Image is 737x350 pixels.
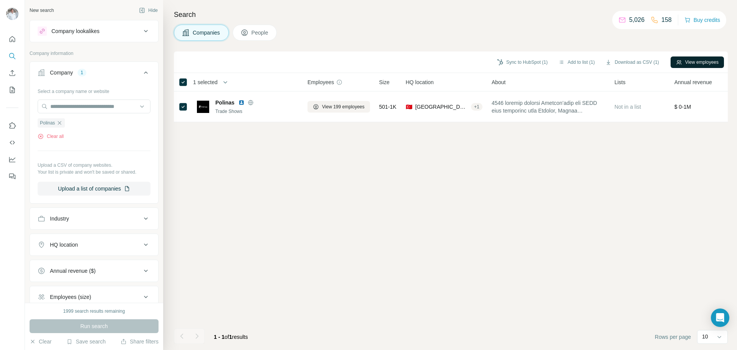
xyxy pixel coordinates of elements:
[50,241,78,249] div: HQ location
[38,133,64,140] button: Clear all
[615,78,626,86] span: Lists
[406,78,434,86] span: HQ location
[6,32,18,46] button: Quick start
[615,104,641,110] span: Not in a list
[322,103,365,110] span: View 199 employees
[38,169,150,176] p: Your list is private and won't be saved or shared.
[655,333,691,341] span: Rows per page
[671,56,724,68] button: View employees
[215,108,298,115] div: Trade Shows
[214,334,248,340] span: results
[6,49,18,63] button: Search
[711,309,729,327] div: Open Intercom Messenger
[661,15,672,25] p: 158
[684,15,720,25] button: Buy credits
[30,50,159,57] p: Company information
[30,288,158,306] button: Employees (size)
[197,101,209,113] img: Logo of Polinas
[78,69,86,76] div: 1
[30,262,158,280] button: Annual revenue ($)
[238,100,245,106] img: LinkedIn logo
[415,103,468,111] span: [GEOGRAPHIC_DATA], [GEOGRAPHIC_DATA]
[30,7,54,14] div: New search
[492,78,506,86] span: About
[50,293,91,301] div: Employees (size)
[50,69,73,76] div: Company
[193,29,221,36] span: Companies
[553,56,600,68] button: Add to list (1)
[50,267,96,275] div: Annual revenue ($)
[30,63,158,85] button: Company1
[215,99,235,106] span: Polinas
[63,308,125,315] div: 1999 search results remaining
[30,338,51,345] button: Clear
[674,78,712,86] span: Annual revenue
[629,15,644,25] p: 5,026
[251,29,269,36] span: People
[379,78,390,86] span: Size
[307,78,334,86] span: Employees
[51,27,99,35] div: Company lookalikes
[66,338,106,345] button: Save search
[307,101,370,113] button: View 199 employees
[50,215,69,222] div: Industry
[6,153,18,166] button: Dashboard
[492,99,605,114] span: 4546 loremip dolorsi Ametcon’adip eli SEDD eius temporinc utla Etdolor, Magnaa Enimadm’ve qui nos...
[702,333,708,340] p: 10
[6,8,18,20] img: Avatar
[471,103,483,110] div: + 1
[379,103,397,111] span: 501-1K
[214,334,225,340] span: 1 - 1
[38,182,150,196] button: Upload a list of companies
[38,162,150,169] p: Upload a CSV of company websites.
[6,83,18,97] button: My lists
[38,85,150,95] div: Select a company name or website
[193,78,218,86] span: 1 selected
[6,66,18,80] button: Enrich CSV
[6,136,18,149] button: Use Surfe API
[492,56,553,68] button: Sync to HubSpot (1)
[174,9,728,20] h4: Search
[30,22,158,40] button: Company lookalikes
[121,338,159,345] button: Share filters
[229,334,232,340] span: 1
[30,236,158,254] button: HQ location
[134,5,163,16] button: Hide
[674,104,691,110] span: $ 0-1M
[406,103,412,111] span: 🇹🇷
[600,56,664,68] button: Download as CSV (1)
[6,119,18,133] button: Use Surfe on LinkedIn
[40,119,55,126] span: Polinas
[6,169,18,183] button: Feedback
[30,209,158,228] button: Industry
[225,334,229,340] span: of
